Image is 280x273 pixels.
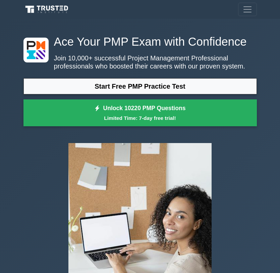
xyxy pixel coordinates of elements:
a: Unlock 10220 PMP QuestionsLimited Time: 7-day free trial! [23,99,257,126]
button: Toggle navigation [238,3,257,16]
h1: Ace Your PMP Exam with Confidence [23,35,257,49]
small: Limited Time: 7-day free trial! [32,114,248,122]
a: Start Free PMP Practice Test [23,78,257,94]
p: Join 10,000+ successful Project Management Professional professionals who boosted their careers w... [23,54,257,70]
